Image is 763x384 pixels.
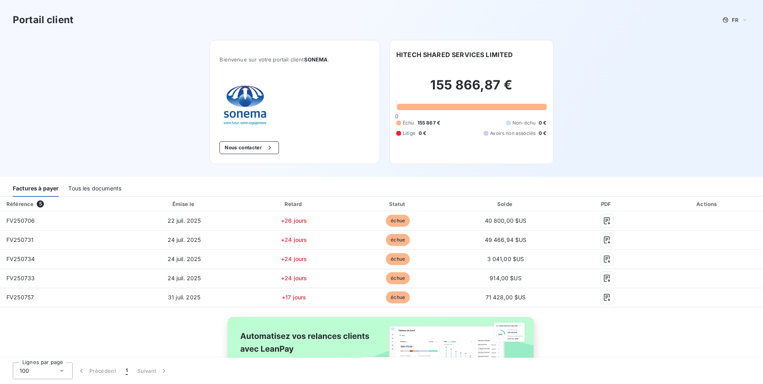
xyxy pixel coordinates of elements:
span: 1 [126,367,128,375]
span: FV250757 [6,294,34,301]
span: FV250733 [6,275,35,281]
span: Avoirs non associés [490,130,536,137]
span: 40 800,00 $US [485,217,527,224]
span: Échu [403,119,414,127]
span: FV250731 [6,236,34,243]
span: échue [386,291,410,303]
div: Statut [348,200,447,208]
div: PDF [563,200,650,208]
div: Solde [451,200,560,208]
span: FV250706 [6,217,35,224]
span: 0 [395,113,398,119]
span: échue [386,253,410,265]
span: +24 jours [281,236,307,243]
h2: 155 866,87 € [396,77,547,101]
h3: Portail client [13,13,73,27]
span: 24 juil. 2025 [168,236,201,243]
span: échue [386,215,410,227]
span: 0 € [539,130,546,137]
span: 71 428,00 $US [486,294,526,301]
div: Factures à payer [13,180,59,197]
span: 49 466,94 $US [485,236,527,243]
span: 914,00 $US [490,275,522,281]
span: Non-échu [512,119,536,127]
img: Company logo [219,82,271,129]
div: Tous les documents [68,180,121,197]
span: échue [386,272,410,284]
span: +24 jours [281,275,307,281]
span: FR [732,17,738,23]
button: Suivant [132,362,173,379]
span: +17 jours [282,294,306,301]
span: SONEMA [304,56,328,63]
span: Litige [403,130,415,137]
button: Nous contacter [219,141,279,154]
span: 24 juil. 2025 [168,275,201,281]
span: +26 jours [281,217,307,224]
div: Référence [6,201,34,207]
button: Précédent [73,362,121,379]
span: FV250734 [6,255,35,262]
span: Bienvenue sur votre portail client . [219,56,370,63]
span: 5 [37,200,44,208]
div: Actions [654,200,761,208]
button: 1 [121,362,132,379]
span: 24 juil. 2025 [168,255,201,262]
span: 0 € [539,119,546,127]
span: 31 juil. 2025 [168,294,200,301]
span: 0 € [419,130,426,137]
span: 3 041,00 $US [487,255,524,262]
span: +24 jours [281,255,307,262]
div: Retard [243,200,345,208]
span: 155 867 € [417,119,440,127]
span: échue [386,234,410,246]
h6: HITECH SHARED SERVICES LIMITED [396,50,513,59]
span: 22 juil. 2025 [168,217,201,224]
div: Émise le [128,200,240,208]
span: 100 [20,367,29,375]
